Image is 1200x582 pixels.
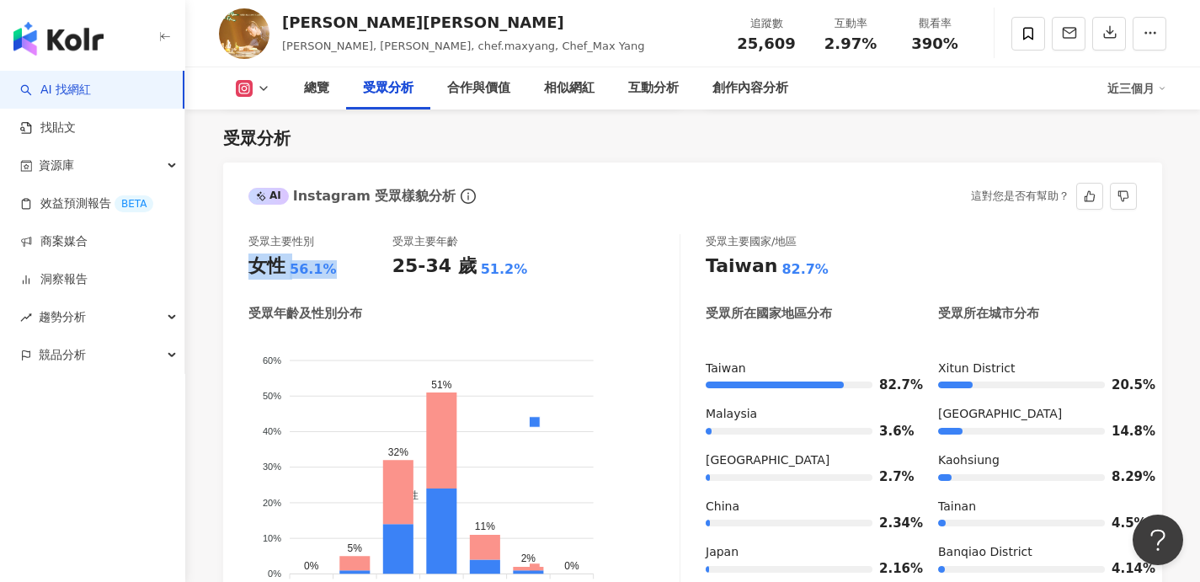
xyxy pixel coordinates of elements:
tspan: 60% [263,355,281,365]
span: 25,609 [737,35,795,52]
div: Tainan [938,499,1137,515]
div: [GEOGRAPHIC_DATA] [706,452,904,469]
div: 近三個月 [1107,75,1166,102]
img: KOL Avatar [219,8,269,59]
div: 受眾年齡及性別分布 [248,305,362,323]
span: 20.5% [1112,379,1137,392]
div: 51.2% [481,260,528,279]
iframe: Help Scout Beacon - Open [1133,515,1183,565]
tspan: 30% [263,462,281,472]
div: 互動率 [819,15,883,32]
span: 趨勢分析 [39,298,86,336]
div: 受眾主要性別 [248,234,314,249]
div: 女性 [248,254,285,280]
tspan: 40% [263,426,281,436]
div: 受眾分析 [363,78,413,99]
div: 受眾分析 [223,126,291,150]
div: Kaohsiung [938,452,1137,469]
span: [PERSON_NAME], [PERSON_NAME], chef.maxyang, Chef_Max Yang [282,40,644,52]
span: like [1084,190,1096,202]
span: 8.29% [1112,471,1137,483]
div: 合作與價值 [447,78,510,99]
img: logo [13,22,104,56]
span: 4.5% [1112,517,1137,530]
span: info-circle [458,186,478,206]
span: 82.7% [879,379,904,392]
div: 56.1% [290,260,337,279]
div: 受眾主要國家/地區 [706,234,797,249]
span: rise [20,312,32,323]
span: 390% [911,35,958,52]
span: 競品分析 [39,336,86,374]
div: 互動分析 [628,78,679,99]
a: 效益預測報告BETA [20,195,153,212]
span: dislike [1117,190,1129,202]
div: 這對您是否有幫助？ [971,184,1069,209]
div: China [706,499,904,515]
div: AI [248,188,289,205]
div: 創作內容分析 [712,78,788,99]
a: 洞察報告 [20,271,88,288]
div: Japan [706,544,904,561]
div: 相似網紅 [544,78,595,99]
div: 25-34 歲 [392,254,477,280]
div: Instagram 受眾樣貌分析 [248,187,456,206]
a: searchAI 找網紅 [20,82,91,99]
span: 2.97% [824,35,877,52]
div: Xitun District [938,360,1137,377]
tspan: 0% [268,569,281,579]
div: Banqiao District [938,544,1137,561]
div: [GEOGRAPHIC_DATA] [938,406,1137,423]
div: 82.7% [781,260,829,279]
div: Malaysia [706,406,904,423]
div: [PERSON_NAME][PERSON_NAME] [282,12,644,33]
span: 3.6% [879,425,904,438]
div: 受眾主要年齡 [392,234,458,249]
div: Taiwan [706,254,777,280]
span: 4.14% [1112,563,1137,575]
div: 受眾所在國家地區分布 [706,305,832,323]
span: 2.7% [879,471,904,483]
div: 總覽 [304,78,329,99]
span: 14.8% [1112,425,1137,438]
div: 觀看率 [903,15,967,32]
span: 2.16% [879,563,904,575]
span: 2.34% [879,517,904,530]
div: 追蹤數 [734,15,798,32]
div: Taiwan [706,360,904,377]
a: 商案媒合 [20,233,88,250]
tspan: 20% [263,497,281,507]
tspan: 50% [263,391,281,401]
tspan: 10% [263,533,281,543]
a: 找貼文 [20,120,76,136]
div: 受眾所在城市分布 [938,305,1039,323]
span: 資源庫 [39,147,74,184]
